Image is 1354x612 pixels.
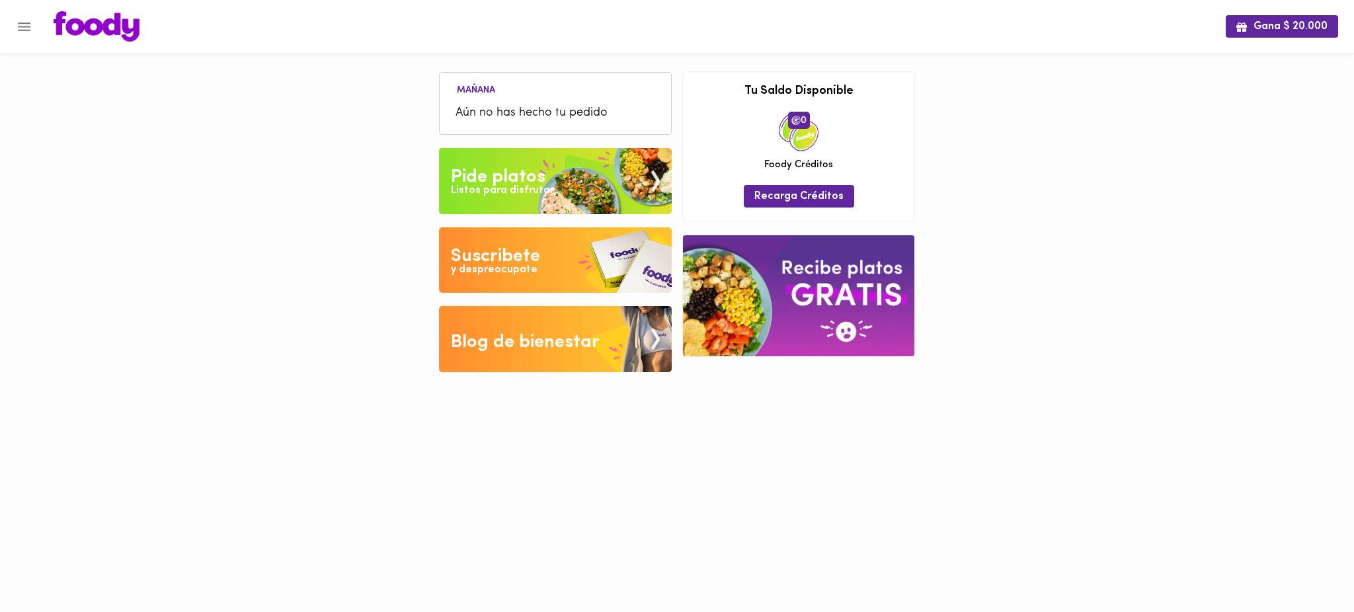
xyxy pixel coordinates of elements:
li: Mañana [446,83,506,95]
img: referral-banner.png [683,235,914,356]
div: Suscribete [451,243,540,270]
span: Foody Créditos [764,158,833,172]
img: logo.png [54,11,139,42]
span: Gana $ 20.000 [1236,20,1328,33]
button: Gana $ 20.000 [1226,15,1338,37]
div: Listos para disfrutar [451,183,554,198]
div: Pide platos [451,164,545,190]
button: Recarga Créditos [744,185,854,207]
span: Aún no has hecho tu pedido [456,104,655,122]
div: y despreocupate [451,262,538,278]
img: Disfruta bajar de peso [439,227,672,293]
h3: Tu Saldo Disponible [693,85,904,98]
button: Menu [8,11,40,43]
div: Blog de bienestar [451,329,600,356]
img: credits-package.png [779,112,818,151]
span: Recarga Créditos [754,190,844,203]
img: Blog de bienestar [439,306,672,372]
iframe: Messagebird Livechat Widget [1277,535,1341,599]
span: 0 [788,112,810,129]
img: foody-creditos.png [791,116,801,125]
img: Pide un Platos [439,148,672,214]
